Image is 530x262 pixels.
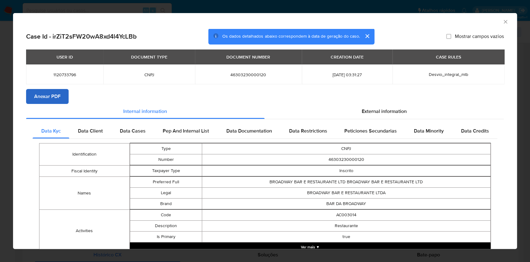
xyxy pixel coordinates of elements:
[502,19,508,24] button: Fechar a janela
[130,143,202,154] td: Type
[360,29,374,44] button: cerrar
[202,188,491,199] td: BROADWAY BAR E RESTAURANTE LTDA
[34,72,96,77] span: 1120733796
[446,34,451,39] input: Mostrar campos vazios
[429,71,468,77] span: Desvio_integral_mlb
[130,166,202,176] td: Taxpayer Type
[202,177,491,188] td: BROADWAY BAR E RESTAURANTE LTD BROADWAY BAR E RESTAURANTE LTD
[130,154,202,165] td: Number
[127,52,171,62] div: DOCUMENT TYPE
[111,72,188,77] span: CNPJ
[202,221,491,232] td: Restaurante
[26,32,137,40] h2: Case Id - irZiT2sFW20wA8xd4l4YcLBb
[222,33,360,40] span: Os dados detalhados abaixo correspondem à data de geração do caso.
[455,33,504,40] span: Mostrar campos vazios
[130,210,202,221] td: Code
[53,52,77,62] div: USER ID
[130,232,202,242] td: Is Primary
[120,127,146,134] span: Data Cases
[34,90,61,103] span: Anexar PDF
[33,124,497,138] div: Detailed internal info
[432,52,465,62] div: CASE RULES
[41,127,61,134] span: Data Kyc
[39,166,130,177] td: Fiscal Identity
[202,143,491,154] td: CNPJ
[78,127,103,134] span: Data Client
[39,177,130,210] td: Names
[202,166,491,176] td: Inscrito
[26,89,69,104] button: Anexar PDF
[130,188,202,199] td: Legal
[344,127,397,134] span: Peticiones Secundarias
[26,104,504,119] div: Detailed info
[309,72,385,77] span: [DATE] 03:31:27
[130,177,202,188] td: Preferred Full
[202,72,294,77] span: 46303230000120
[130,221,202,232] td: Description
[130,242,491,252] button: Expand array
[13,13,517,249] div: closure-recommendation-modal
[130,199,202,209] td: Brand
[202,199,491,209] td: BAR DA BROADWAY
[414,127,444,134] span: Data Minority
[289,127,327,134] span: Data Restrictions
[362,108,407,115] span: External information
[223,52,274,62] div: DOCUMENT NUMBER
[163,127,209,134] span: Pep And Internal List
[39,143,130,166] td: Identification
[202,154,491,165] td: 46303230000120
[123,108,167,115] span: Internal information
[39,210,130,252] td: Activities
[202,210,491,221] td: AC003014
[327,52,367,62] div: CREATION DATE
[226,127,272,134] span: Data Documentation
[461,127,489,134] span: Data Credits
[202,232,491,242] td: true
